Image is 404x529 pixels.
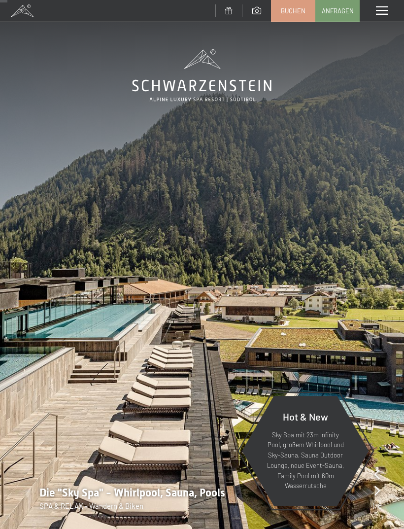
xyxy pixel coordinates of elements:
[316,0,359,21] a: Anfragen
[271,0,315,21] a: Buchen
[266,430,345,492] p: Sky Spa mit 23m Infinity Pool, großem Whirlpool und Sky-Sauna, Sauna Outdoor Lounge, neue Event-S...
[283,411,328,423] span: Hot & New
[241,395,370,506] a: Hot & New Sky Spa mit 23m Infinity Pool, großem Whirlpool und Sky-Sauna, Sauna Outdoor Lounge, ne...
[375,500,378,511] span: /
[322,6,354,15] span: Anfragen
[372,500,375,511] span: 1
[39,487,225,499] span: Die "Sky Spa" - Whirlpool, Sauna, Pools
[378,500,382,511] span: 8
[39,501,143,510] span: SPA & RELAX - Wandern & Biken
[281,6,305,15] span: Buchen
